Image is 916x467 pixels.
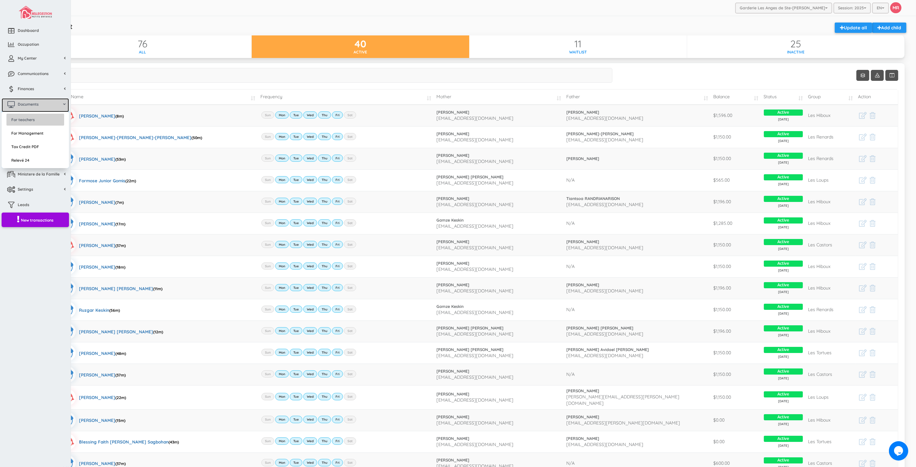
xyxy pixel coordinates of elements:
[261,370,274,377] label: Sun
[60,302,120,318] a: Ruzgar Keskin(56m)
[275,459,289,466] label: Mon
[303,306,317,313] label: Wed
[303,219,317,226] label: Wed
[275,155,289,162] label: Mon
[290,459,302,466] label: Tue
[275,133,289,140] label: Mon
[275,306,289,313] label: Mon
[318,393,331,400] label: Thu
[261,327,274,334] label: Sun
[332,241,343,248] label: Fri
[436,368,561,374] a: [PERSON_NAME]
[275,393,289,400] label: Mon
[436,325,561,331] a: [PERSON_NAME] [PERSON_NAME]
[567,414,708,420] a: [PERSON_NAME]
[60,215,125,232] a: [PERSON_NAME](17m)
[275,111,289,119] label: Mon
[567,110,708,115] a: [PERSON_NAME]
[275,284,289,291] label: Mon
[332,284,343,291] label: Fri
[60,259,125,275] a: [PERSON_NAME](18m)
[318,219,331,226] label: Thu
[290,262,302,270] label: Tue
[436,180,513,186] span: [EMAIL_ADDRESS][DOMAIN_NAME]
[344,111,356,119] label: Sat
[318,459,331,466] label: Thu
[6,114,64,126] a: For teachers
[275,198,289,205] label: Mon
[332,327,343,334] label: Fri
[115,243,126,248] span: (37m)
[344,262,356,270] label: Sat
[332,416,343,423] label: Fri
[436,347,561,353] a: [PERSON_NAME] [PERSON_NAME]
[805,191,855,213] td: Les Hiboux
[436,288,513,294] span: [EMAIL_ADDRESS][DOMAIN_NAME]
[2,199,69,213] a: Leads
[344,349,356,356] label: Sat
[318,284,331,291] label: Thu
[303,393,317,400] label: Wed
[764,247,803,251] span: [DATE]
[318,155,331,162] label: Thu
[290,241,302,248] label: Tue
[711,105,761,126] td: $1,596.00
[34,39,251,49] div: 76
[125,178,136,183] span: (22m)
[332,133,343,140] label: Fri
[436,202,513,207] span: [EMAIL_ADDRESS][DOMAIN_NAME]
[318,176,331,183] label: Thu
[805,277,855,299] td: Les Hiboux
[6,127,64,139] a: For Management
[564,213,711,234] td: N/A
[153,329,163,334] span: (12m)
[318,349,331,356] label: Thu
[79,129,202,145] div: [PERSON_NAME]-[PERSON_NAME]-[PERSON_NAME]
[567,282,708,288] a: [PERSON_NAME]
[764,225,803,230] span: [DATE]
[18,42,39,47] span: Occupation
[344,198,356,205] label: Sat
[318,437,331,444] label: Thu
[303,176,317,183] label: Wed
[805,256,855,277] td: Les Hiboux
[318,327,331,334] label: Thu
[318,241,331,248] label: Thu
[261,241,274,248] label: Sun
[290,219,302,226] label: Tue
[261,111,274,119] label: Sun
[275,262,289,270] label: Mon
[567,156,708,162] a: [PERSON_NAME]
[303,241,317,248] label: Wed
[764,268,803,273] span: [DATE]
[290,370,302,377] label: Tue
[290,133,302,140] label: Tue
[79,172,136,188] div: Formose Junior Gomis
[290,284,302,291] label: Tue
[40,68,612,83] input: Search...
[436,266,513,272] span: [EMAIL_ADDRESS][DOMAIN_NAME]
[115,222,125,226] span: (17m)
[21,217,54,223] span: New transactions
[764,160,803,165] span: [DATE]
[332,437,343,444] label: Fri
[436,137,513,143] span: [EMAIL_ADDRESS][DOMAIN_NAME]
[764,290,803,294] span: [DATE]
[564,90,711,105] td: Father: activate to sort column ascending
[344,459,356,466] label: Sat
[711,126,761,148] td: $1,150.00
[436,414,561,420] a: [PERSON_NAME]
[764,304,803,310] span: Active
[436,217,561,223] a: Gamze Keskin
[764,204,803,208] span: [DATE]
[79,237,126,253] div: [PERSON_NAME]
[169,440,179,444] span: (43m)
[711,256,761,277] td: $1,150.00
[6,141,64,153] a: Tax Credit PDF
[290,416,302,423] label: Tue
[303,349,317,356] label: Wed
[18,55,37,61] span: My Center
[764,131,803,137] span: Active
[60,151,126,167] a: [PERSON_NAME](53m)
[275,176,289,183] label: Mon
